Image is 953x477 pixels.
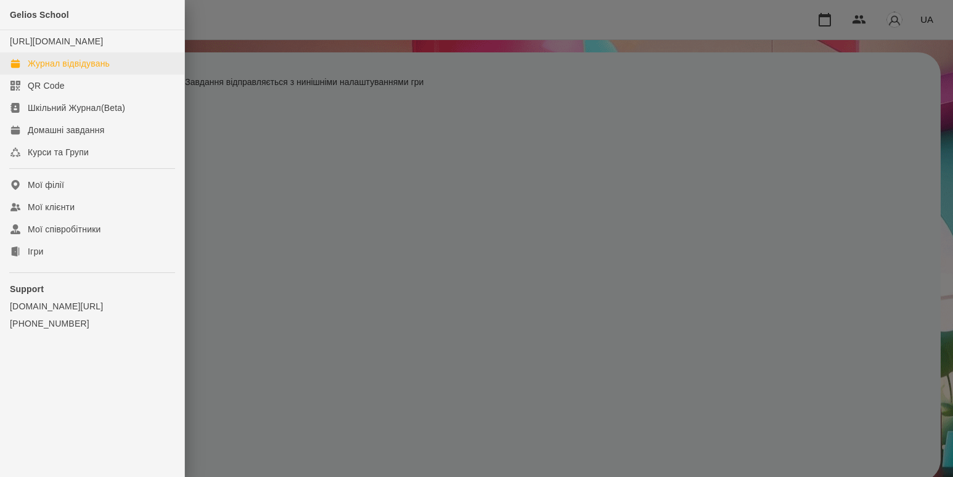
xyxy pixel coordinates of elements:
[28,223,101,235] div: Мої співробітники
[28,146,89,158] div: Курси та Групи
[28,179,64,191] div: Мої філії
[28,124,104,136] div: Домашні завдання
[10,300,174,312] a: [DOMAIN_NAME][URL]
[28,245,43,258] div: Ігри
[10,10,69,20] span: Gelios School
[28,201,75,213] div: Мої клієнти
[28,102,125,114] div: Шкільний Журнал(Beta)
[28,57,110,70] div: Журнал відвідувань
[28,79,65,92] div: QR Code
[10,317,174,330] a: [PHONE_NUMBER]
[10,36,103,46] a: [URL][DOMAIN_NAME]
[10,283,174,295] p: Support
